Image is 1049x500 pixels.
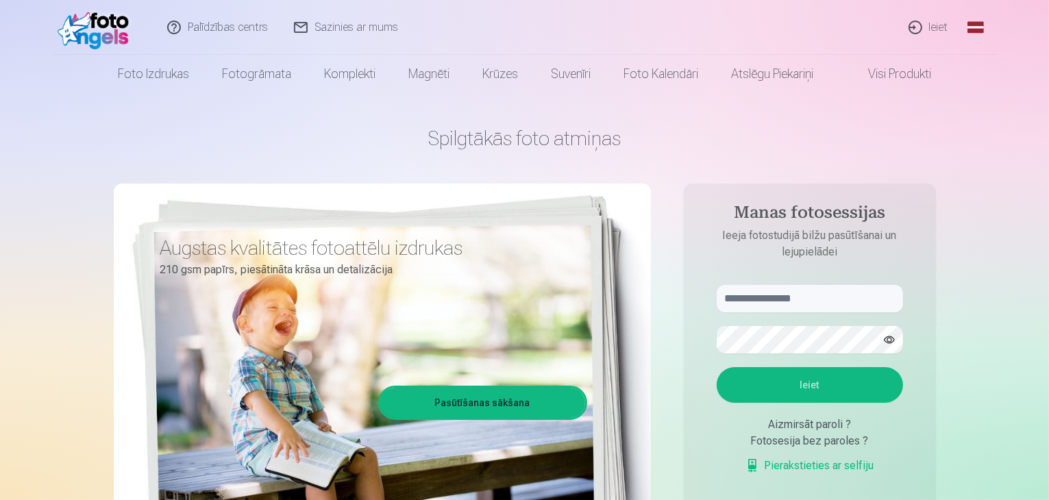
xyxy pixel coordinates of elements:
[308,55,392,93] a: Komplekti
[717,433,903,449] div: Fotosesija bez paroles ?
[58,5,136,49] img: /fa1
[392,55,466,93] a: Magnēti
[717,416,903,433] div: Aizmirsāt paroli ?
[160,260,577,279] p: 210 gsm papīrs, piesātināta krāsa un detalizācija
[466,55,534,93] a: Krūzes
[206,55,308,93] a: Fotogrāmata
[114,126,936,151] h1: Spilgtākās foto atmiņas
[745,458,874,474] a: Pierakstieties ar selfiju
[160,236,577,260] h3: Augstas kvalitātes fotoattēlu izdrukas
[703,203,917,227] h4: Manas fotosessijas
[380,388,585,418] a: Pasūtīšanas sākšana
[101,55,206,93] a: Foto izdrukas
[703,227,917,260] p: Ieeja fotostudijā bilžu pasūtīšanai un lejupielādei
[830,55,948,93] a: Visi produkti
[717,367,903,403] button: Ieiet
[607,55,715,93] a: Foto kalendāri
[534,55,607,93] a: Suvenīri
[715,55,830,93] a: Atslēgu piekariņi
